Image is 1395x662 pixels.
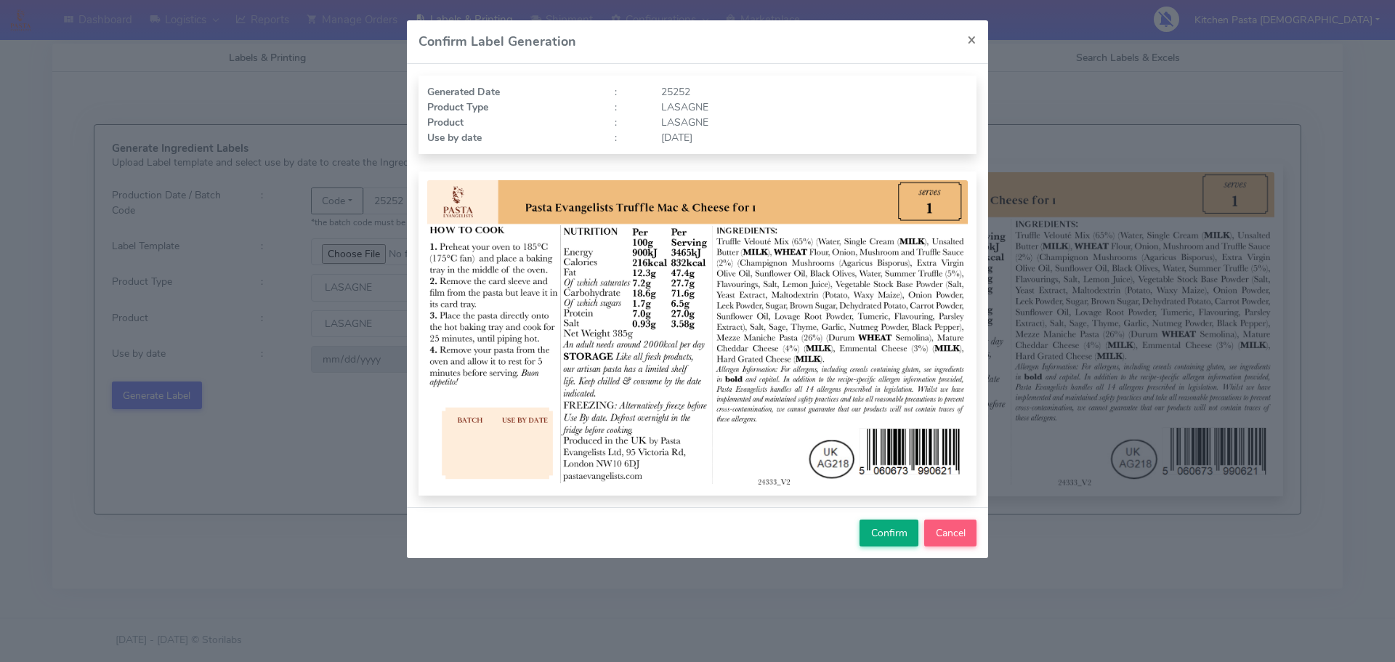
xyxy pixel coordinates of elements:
span: × [967,29,976,49]
strong: Use by date [427,131,482,145]
span: Confirm [871,526,907,540]
div: : [604,115,650,130]
div: LASAGNE [650,100,979,115]
strong: Generated Date [427,85,500,99]
strong: Product Type [427,100,488,114]
div: 25252 [650,84,979,100]
div: : [604,100,650,115]
div: : [604,130,650,145]
img: Label Preview [427,180,968,487]
button: Confirm [860,520,918,546]
strong: Product [427,116,464,129]
h4: Confirm Label Generation [418,32,576,52]
button: Close [955,20,988,59]
button: Cancel [924,520,976,546]
div: LASAGNE [650,115,979,130]
div: : [604,84,650,100]
div: [DATE] [650,130,979,145]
